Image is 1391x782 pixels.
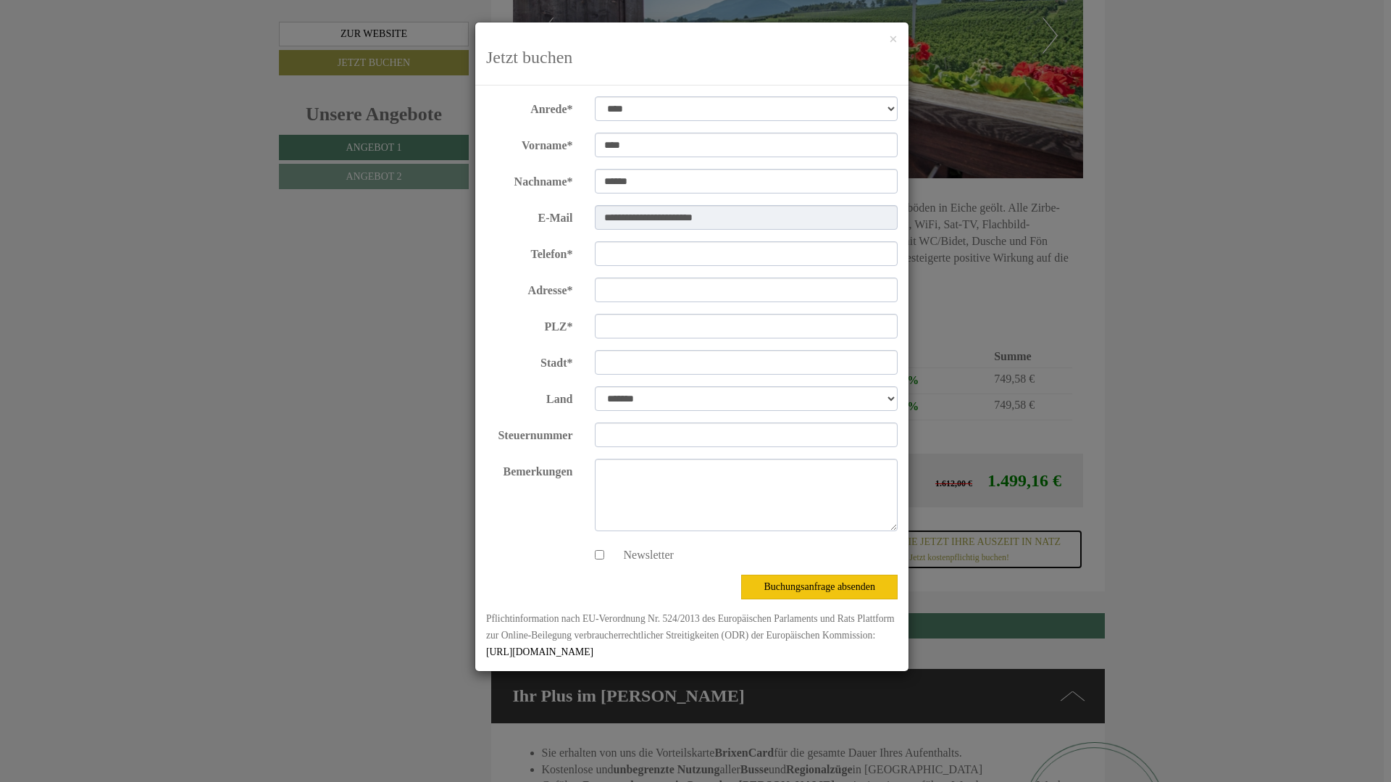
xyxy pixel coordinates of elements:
label: Steuernummer [475,423,584,444]
label: Nachname* [475,169,584,191]
label: Adresse* [475,278,584,299]
button: Buchungsanfrage absenden [741,575,898,599]
a: [URL][DOMAIN_NAME] [486,646,593,657]
label: Land [475,386,584,408]
h3: Jetzt buchen [486,48,898,67]
label: Bemerkungen [475,459,584,481]
button: × [889,32,898,47]
label: Anrede* [475,96,584,118]
label: Stadt* [475,350,584,372]
small: Pflichtinformation nach EU-Verordnung Nr. 524/2013 des Europäischen Parlaments und Rats Plattform... [486,613,895,657]
label: Vorname* [475,133,584,154]
label: Newsletter [609,547,674,564]
label: Telefon* [475,241,584,263]
label: E-Mail [475,205,584,227]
